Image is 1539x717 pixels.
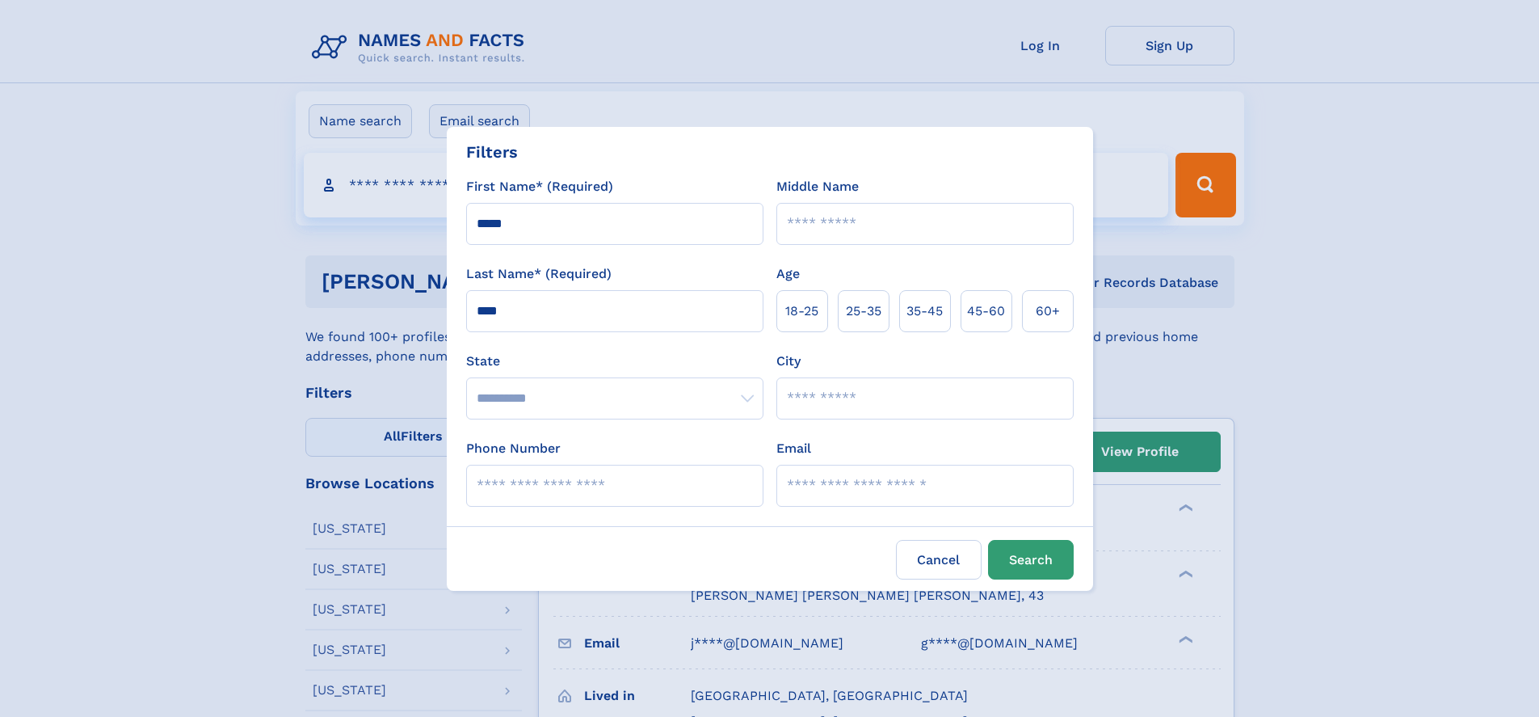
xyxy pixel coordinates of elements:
span: 60+ [1036,302,1060,321]
label: City [776,352,801,371]
span: 35‑45 [906,302,943,321]
label: Cancel [896,540,982,580]
label: Age [776,264,800,284]
label: First Name* (Required) [466,177,613,196]
label: Middle Name [776,177,859,196]
label: Last Name* (Required) [466,264,612,284]
button: Search [988,540,1074,580]
div: Filters [466,140,518,164]
span: 25‑35 [846,302,881,321]
label: Email [776,439,811,458]
span: 45‑60 [967,302,1005,321]
label: State [466,352,763,371]
label: Phone Number [466,439,561,458]
span: 18‑25 [785,302,818,321]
